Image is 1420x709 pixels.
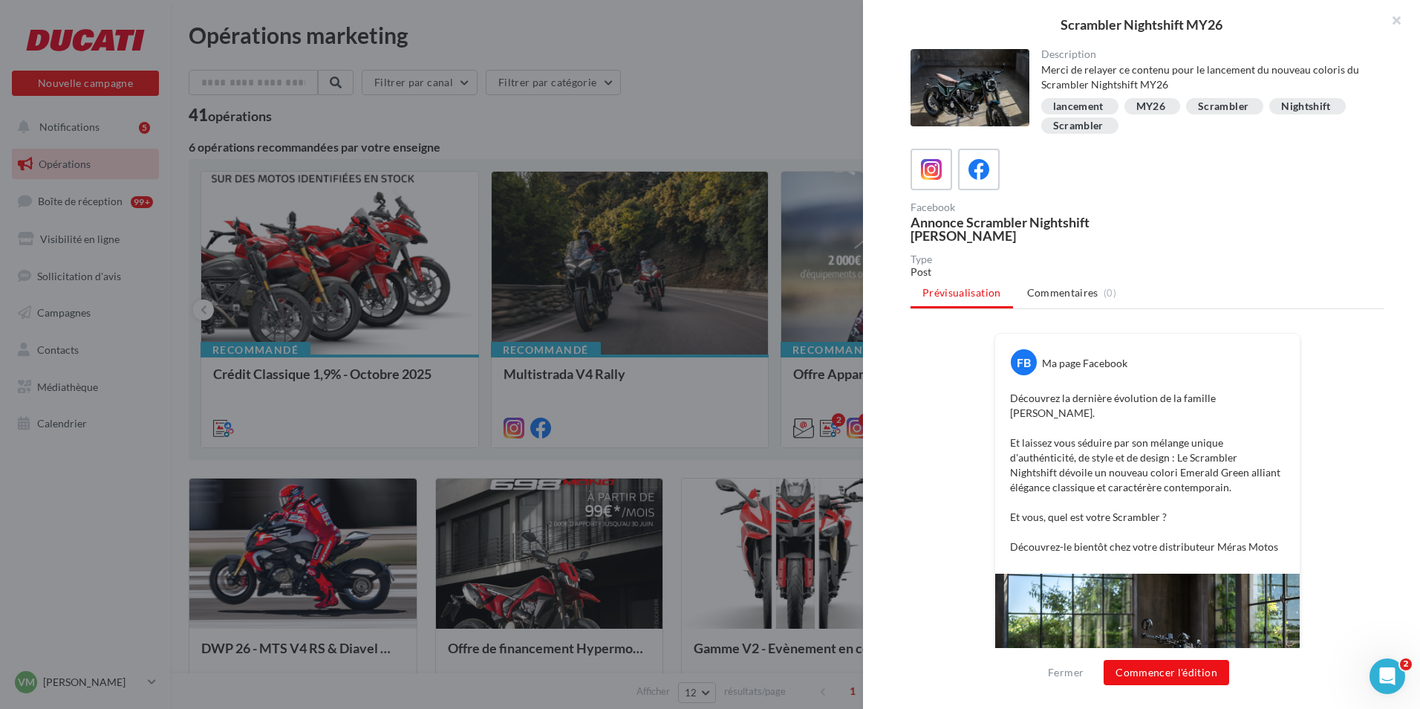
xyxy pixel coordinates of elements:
[1053,101,1104,112] div: lancement
[1042,356,1127,371] div: Ma page Facebook
[911,202,1141,213] div: Facebook
[1369,658,1405,694] iframe: Intercom live chat
[1281,101,1331,112] div: Nightshift
[911,216,1141,242] div: Annonce Scrambler Nightshift [PERSON_NAME]
[1011,349,1037,375] div: FB
[1400,658,1412,670] span: 2
[1104,660,1229,685] button: Commencer l'édition
[1042,664,1090,682] button: Fermer
[887,18,1396,31] div: Scrambler Nightshift MY26
[1104,287,1116,299] span: (0)
[911,265,1384,279] div: Post
[1136,101,1165,112] div: MY26
[1010,391,1285,554] p: Découvrez la dernière évolution de la famille [PERSON_NAME]. Et laissez vous séduire par son méla...
[911,254,1384,265] div: Type
[1027,285,1098,300] span: Commentaires
[1041,49,1373,59] div: Description
[1198,101,1248,112] div: Scrambler
[1053,120,1104,132] div: Scrambler
[1041,62,1373,92] div: Merci de relayer ce contenu pour le lancement du nouveau coloris du Scrambler Nightshift MY26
